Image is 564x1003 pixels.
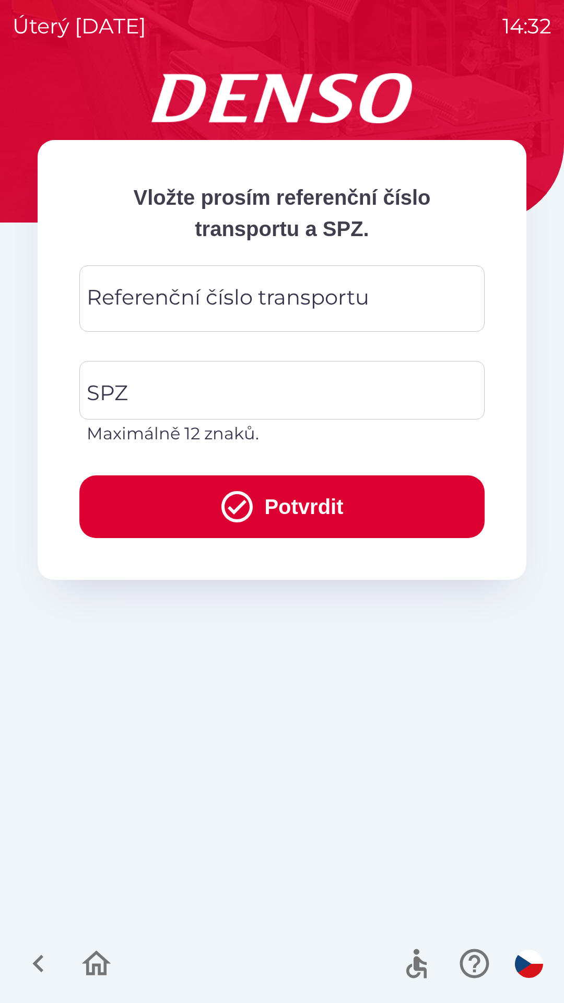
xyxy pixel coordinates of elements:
[13,10,146,42] p: úterý [DATE]
[79,182,485,244] p: Vložte prosím referenční číslo transportu a SPZ.
[38,73,526,123] img: Logo
[79,475,485,538] button: Potvrdit
[515,950,543,978] img: cs flag
[502,10,551,42] p: 14:32
[87,421,477,446] p: Maximálně 12 znaků.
